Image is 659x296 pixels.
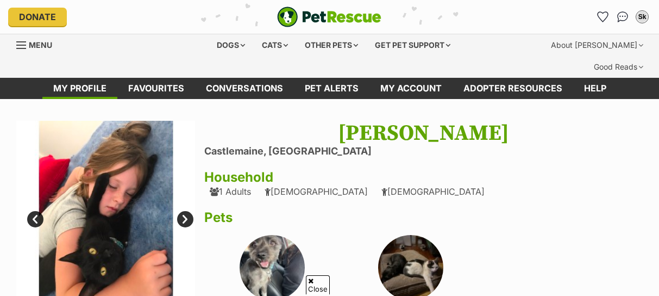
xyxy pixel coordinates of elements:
a: Help [573,78,617,99]
span: Menu [29,40,52,50]
a: Prev [27,211,43,227]
div: Sk [637,11,648,22]
a: My profile [42,78,117,99]
h3: Pets [204,210,643,225]
img: chat-41dd97257d64d25036548639549fe6c8038ab92f7586957e7f3b1b290dea8141.svg [617,11,629,22]
a: Next [177,211,193,227]
a: Conversations [614,8,631,26]
a: PetRescue [277,7,381,27]
div: Other pets [297,34,366,56]
a: Pet alerts [294,78,369,99]
li: Castlemaine, [GEOGRAPHIC_DATA] [204,146,643,157]
div: [DEMOGRAPHIC_DATA] [265,187,368,196]
a: Favourites [117,78,195,99]
ul: Account quick links [594,8,651,26]
img: logo-e224e6f780fb5917bec1dbf3a21bbac754714ae5b6737aabdf751b685950b380.svg [277,7,381,27]
button: My account [633,8,651,26]
div: Get pet support [367,34,458,56]
div: [DEMOGRAPHIC_DATA] [381,187,485,196]
h3: Household [204,170,643,185]
div: 1 Adults [210,187,251,196]
a: Adopter resources [453,78,573,99]
div: Cats [254,34,296,56]
a: conversations [195,78,294,99]
div: Good Reads [586,56,651,78]
div: Dogs [209,34,253,56]
h1: [PERSON_NAME] [204,121,643,146]
a: Menu [16,34,60,54]
div: About [PERSON_NAME] [543,34,651,56]
a: Favourites [594,8,612,26]
span: Close [306,275,330,294]
a: My account [369,78,453,99]
a: Donate [8,8,67,26]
